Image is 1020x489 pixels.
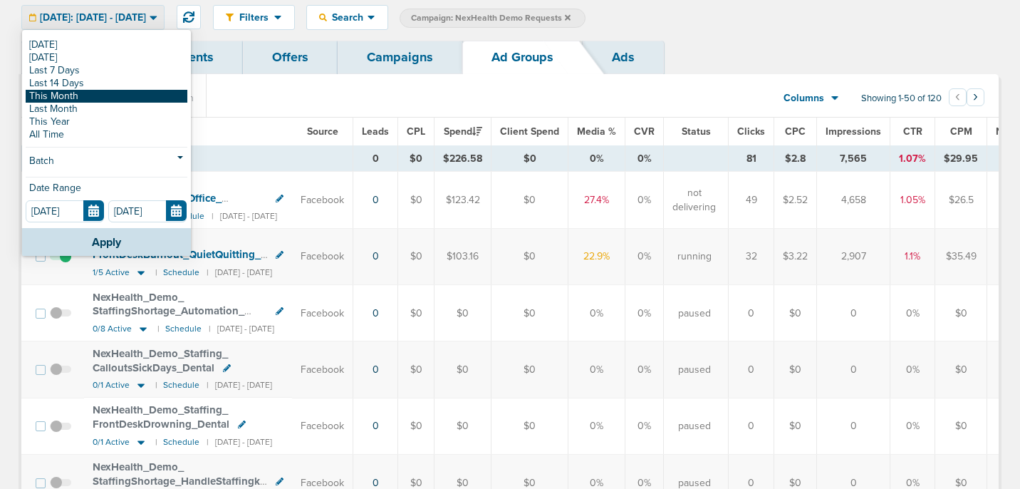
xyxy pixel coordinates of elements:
td: $0 [434,285,491,341]
a: Batch [26,153,187,171]
td: 32 [729,229,774,285]
td: $0 [398,146,434,172]
ul: Pagination [949,91,984,108]
span: CPM [950,125,972,138]
td: 0% [625,172,664,229]
td: $0 [491,285,568,341]
span: Status [682,125,711,138]
td: 22.9% [568,229,625,285]
a: 0 [373,307,379,319]
td: Facebook [292,172,353,229]
a: 0 [373,364,379,376]
td: 0% [625,285,664,341]
small: | [155,267,156,278]
a: 0 [373,477,379,489]
td: 1.07% [890,146,935,172]
td: Facebook [292,229,353,285]
td: $226.58 [434,146,491,172]
a: [DATE] [26,51,187,64]
span: Clicks [737,125,765,138]
span: Spend [444,125,482,138]
td: 0 [817,285,890,341]
td: 0% [625,398,664,454]
small: Schedule [165,324,202,334]
td: $0 [398,229,434,285]
a: [DATE] [26,38,187,51]
td: $0 [774,341,817,398]
td: 0 [729,341,774,398]
span: Campaign: NexHealth Demo Requests [411,12,571,24]
td: 0 [729,398,774,454]
td: $0 [491,341,568,398]
span: 0/1 Active [93,380,130,391]
span: 0/8 Active [93,324,132,334]
a: Campaigns [338,41,462,74]
span: [DATE]: [DATE] - [DATE] [40,13,146,23]
td: 0% [568,341,625,398]
button: Apply [22,228,191,256]
a: Dashboard [21,41,144,74]
small: Schedule [163,437,199,448]
td: $0 [398,285,434,341]
a: Last 14 Days [26,77,187,90]
td: $0 [491,398,568,454]
td: $0 [398,398,434,454]
small: Schedule [163,380,199,391]
small: Schedule [163,267,199,278]
td: $2.8 [774,146,817,172]
td: 0% [890,341,935,398]
a: 0 [373,420,379,432]
td: 0 [817,398,890,454]
td: 4,658 [817,172,890,229]
div: Date Range [26,183,187,200]
td: $123.42 [434,172,491,229]
td: $103.16 [434,229,491,285]
td: $26.5 [935,172,987,229]
td: $29.95 [935,146,987,172]
td: 0 [353,146,398,172]
span: CVR [634,125,655,138]
td: $2.52 [774,172,817,229]
td: 0% [568,146,625,172]
span: paused [678,419,711,433]
td: 0% [568,285,625,341]
td: $0 [434,341,491,398]
span: NexHealth_ Demo_ Staffing_ CalloutsSickDays_ Dental [93,347,228,374]
a: Last Month [26,103,187,115]
td: $35.49 [935,229,987,285]
a: This Year [26,115,187,128]
a: Ads [583,41,664,74]
span: 1/5 Active [93,267,130,278]
td: Facebook [292,398,353,454]
td: Facebook [292,341,353,398]
td: 1.1% [890,229,935,285]
span: Source [307,125,338,138]
span: Filters [234,11,274,24]
span: Search [327,11,368,24]
td: 0% [625,146,664,172]
td: TOTALS (0) [84,146,353,172]
td: 0 [729,285,774,341]
a: This Month [26,90,187,103]
td: 0% [625,229,664,285]
td: 0% [890,398,935,454]
span: running [677,249,712,264]
td: $0 [935,341,987,398]
small: | [155,380,156,391]
span: CPC [785,125,806,138]
small: | [DATE] - [DATE] [207,380,272,391]
span: Media % [577,125,616,138]
span: Leads [362,125,389,138]
td: $0 [491,146,568,172]
a: Offers [243,41,338,74]
td: $0 [398,172,434,229]
td: Facebook [292,285,353,341]
td: $0 [935,285,987,341]
td: 7,565 [817,146,890,172]
span: Columns [784,91,824,105]
span: paused [678,363,711,377]
span: Client Spend [500,125,559,138]
a: 0 [373,250,379,262]
td: 81 [729,146,774,172]
td: $0 [935,398,987,454]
